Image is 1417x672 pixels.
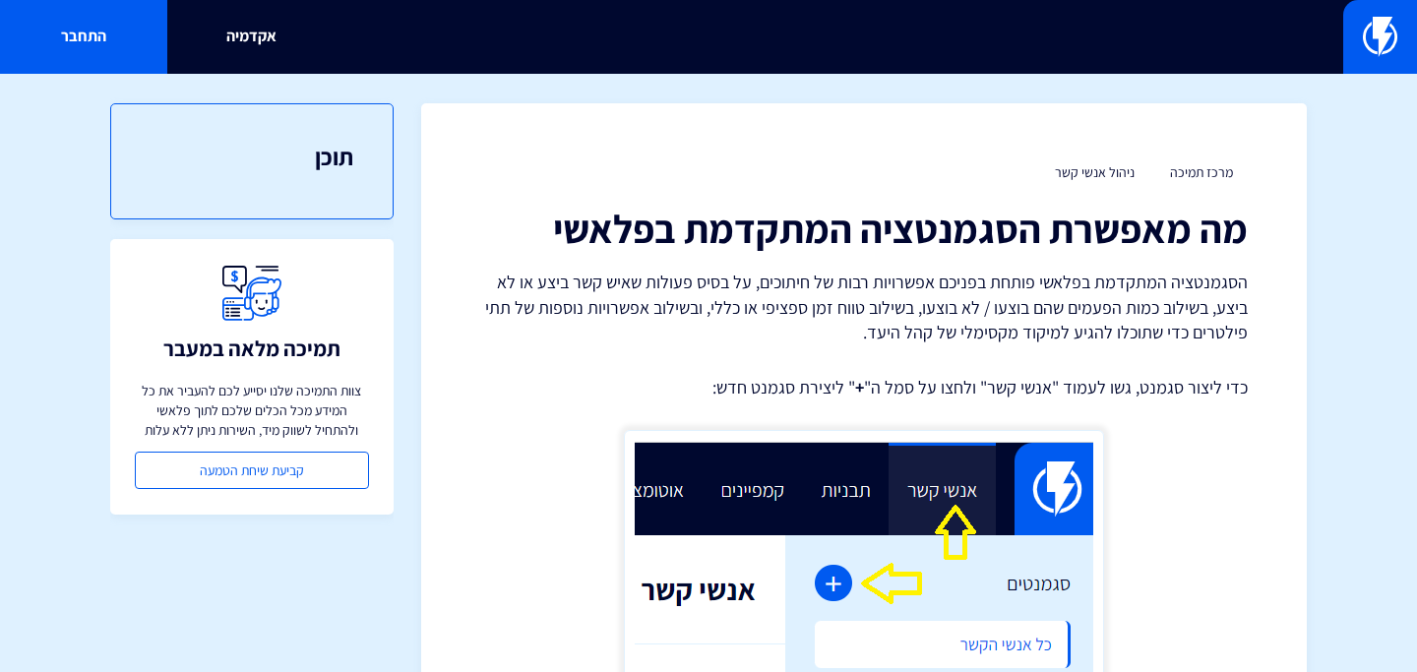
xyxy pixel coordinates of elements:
a: קביעת שיחת הטמעה [135,452,369,489]
a: מרכז תמיכה [1170,163,1233,181]
h1: מה מאפשרת הסגמנטציה המתקדמת בפלאשי [480,207,1248,250]
a: ניהול אנשי קשר [1055,163,1135,181]
h3: תוכן [151,144,353,169]
h3: תמיכה מלאה במעבר [163,336,340,360]
p: כדי ליצור סגמנט, גשו לעמוד "אנשי קשר" ולחצו על סמל ה" " ליצירת סגמנט חדש: [480,375,1248,400]
p: הסגמנטציה המתקדמת בפלאשי פותחת בפניכם אפשרויות רבות של חיתוכים, על בסיס פעולות שאיש קשר ביצע או ל... [480,270,1248,345]
strong: + [855,376,864,398]
p: צוות התמיכה שלנו יסייע לכם להעביר את כל המידע מכל הכלים שלכם לתוך פלאשי ולהתחיל לשווק מיד, השירות... [135,381,369,440]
